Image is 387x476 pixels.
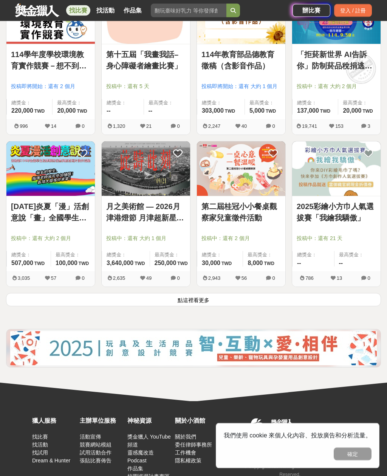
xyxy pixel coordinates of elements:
a: 找活動 [93,5,118,16]
span: 0 [367,276,370,281]
span: TWD [135,261,145,267]
span: TWD [177,261,187,267]
span: 2,943 [208,276,221,281]
a: 找試用 [32,450,48,456]
a: 「拒菸新世界 AI告訴你」防制菸品稅捐逃漏 徵件比賽 [297,49,376,72]
span: 最高獎金： [248,251,281,259]
span: 0 [272,276,275,281]
a: Dream & Hunter [32,458,70,464]
span: -- [149,108,153,114]
span: 996 [20,124,28,129]
img: Cover Image [292,142,381,196]
a: Cover Image [6,142,95,197]
div: 登入 / 註冊 [334,4,372,17]
span: 我們使用 cookie 來個人化內容、投放廣告和分析流量。 [224,432,372,439]
a: 隱私權政策 [175,458,201,464]
span: 0 [82,124,84,129]
span: 40 [241,124,247,129]
a: 找比賽 [32,434,48,440]
span: 250,000 [155,260,176,267]
img: Cover Image [102,142,190,196]
span: -- [297,260,301,267]
a: 活動宣傳 [80,434,101,440]
a: 靈感魔改造 Podcast [127,450,154,464]
span: 20,000 [343,108,361,114]
span: 49 [146,276,152,281]
a: 114學年度學校環境教育實作競賽－想不到吧環教！ [11,49,90,72]
a: 作品集 [121,5,145,16]
span: 最高獎金： [155,251,188,259]
span: TWD [34,109,45,114]
span: 最高獎金： [339,251,376,259]
span: 總獎金： [202,251,238,259]
span: 100,000 [56,260,77,267]
span: 20,000 [57,108,76,114]
span: 786 [305,276,314,281]
span: 21 [146,124,152,129]
a: 找活動 [32,442,48,448]
a: 張貼比賽佈告 [80,458,111,464]
a: Cover Image [292,142,381,197]
span: 0 [177,124,180,129]
span: 最高獎金： [57,99,90,107]
a: 2025彩繪小方巾人氣選拔賽「我繪我驕傲」 [297,201,376,224]
span: 最高獎金： [343,99,376,107]
span: 303,000 [202,108,224,114]
span: TWD [77,109,87,114]
div: 主辦單位服務 [80,417,124,426]
span: TWD [320,109,330,114]
span: 投稿即將開始：還有 2 個月 [11,83,90,91]
span: 3,035 [18,276,30,281]
button: 點這裡看更多 [6,293,381,307]
span: 507,000 [11,260,33,267]
a: 競賽網站模組 [80,442,111,448]
a: Cover Image [102,142,190,197]
span: 0 [272,124,275,129]
span: TWD [79,261,89,267]
span: 153 [335,124,344,129]
span: 0 [82,276,84,281]
div: 辦比賽 [293,4,330,17]
span: 投稿中：還有 2 個月 [201,235,281,243]
img: 0b2d4a73-1f60-4eea-aee9-81a5fd7858a2.jpg [10,332,377,366]
a: 委任律師事務所 [175,442,212,448]
span: TWD [34,261,45,267]
span: -- [107,108,111,114]
span: 0 [177,276,180,281]
span: 總獎金： [297,251,330,259]
span: TWD [225,109,235,114]
span: 投稿中：還有 大約 1 個月 [106,235,186,243]
span: 8,000 [248,260,263,267]
div: 獵人服務 [32,417,76,426]
a: 第十五屆「我畫我話–身心障礙者繪畫比賽」 [106,49,186,72]
a: 月之美術館 — 2026月津港燈節 月津超新星 作品提案徵選計畫 〈OPEN CALL〉 [106,201,186,224]
span: 總獎金： [107,251,145,259]
img: Cover Image [197,142,285,196]
span: TWD [362,109,373,114]
span: 3 [367,124,370,129]
span: 總獎金： [11,99,48,107]
span: 220,000 [11,108,33,114]
span: 3,640,000 [107,260,133,267]
a: 找比賽 [66,5,90,16]
a: 關於我們 [175,434,196,440]
span: TWD [266,109,276,114]
span: 14 [51,124,56,129]
span: -- [339,260,343,267]
button: 確定 [334,448,372,460]
span: 投稿中：還有 大約 2 個月 [297,83,376,91]
span: 投稿中：還有 21 天 [297,235,376,243]
span: 13 [337,276,342,281]
span: 57 [51,276,56,281]
span: 投稿即將開始：還有 大約 1 個月 [201,83,281,91]
span: 56 [241,276,247,281]
a: 工作機會 [175,450,196,456]
span: 最高獎金： [149,99,186,107]
img: Cover Image [6,142,95,196]
a: [DATE]炎夏「漫」活創意說「畫」全國學生犯罪預防漫畫與創意短片徵件 [11,201,90,224]
span: 最高獎金： [56,251,90,259]
span: 30,000 [202,260,220,267]
a: 114年教育部品德教育徵稿（含影音作品） [201,49,281,72]
span: TWD [264,261,274,267]
span: 投稿中：還有 5 天 [106,83,186,91]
